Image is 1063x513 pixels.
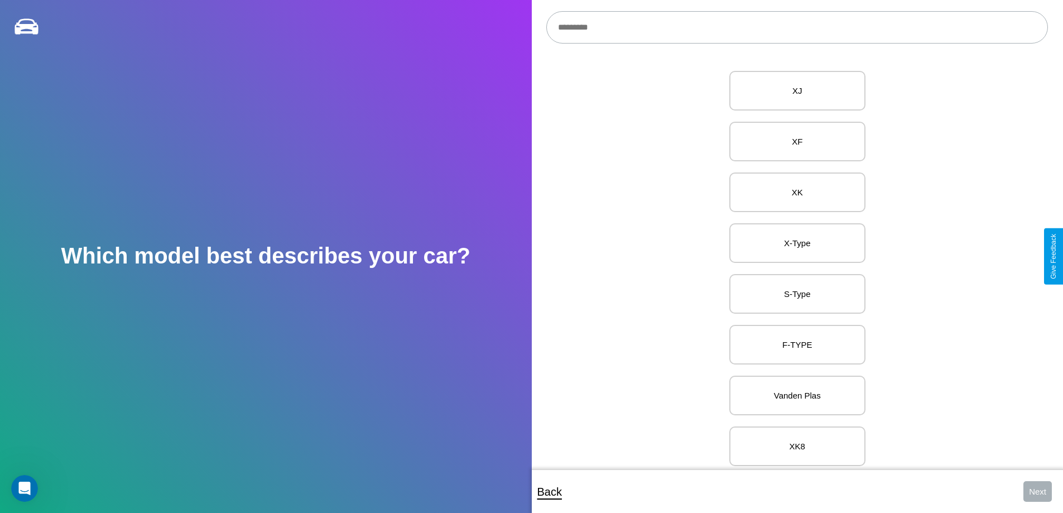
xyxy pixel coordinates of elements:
[742,388,853,403] p: Vanden Plas
[61,243,470,269] h2: Which model best describes your car?
[742,236,853,251] p: X-Type
[742,83,853,98] p: XJ
[1050,234,1057,279] div: Give Feedback
[742,286,853,301] p: S-Type
[742,439,853,454] p: XK8
[742,337,853,352] p: F-TYPE
[537,482,562,502] p: Back
[11,475,38,502] iframe: Intercom live chat
[742,185,853,200] p: XK
[1023,481,1052,502] button: Next
[742,134,853,149] p: XF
